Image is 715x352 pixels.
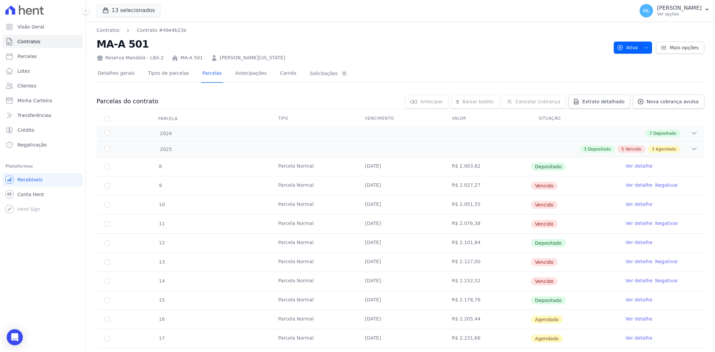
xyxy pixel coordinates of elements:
[625,258,652,265] a: Ver detalhe
[653,130,676,136] span: Depositado
[158,278,165,284] span: 14
[3,64,83,78] a: Lotes
[3,123,83,137] a: Crédito
[234,65,268,83] a: Antecipações
[444,253,531,272] td: R$ 2.127,00
[17,112,51,119] span: Transferências
[158,297,165,303] span: 15
[97,4,161,17] button: 13 selecionados
[201,65,223,83] a: Parcelas
[97,54,164,61] div: Reserva Mandala - LBA 2
[17,82,36,89] span: Clientes
[97,27,608,34] nav: Breadcrumb
[17,53,37,60] span: Parcelas
[158,316,165,322] span: 16
[158,202,165,207] span: 10
[17,176,43,183] span: Recebíveis
[444,310,531,329] td: R$ 2.205,44
[444,112,531,126] th: Valor
[7,329,23,345] div: Open Intercom Messenger
[105,279,110,284] input: default
[17,23,44,30] span: Visão Geral
[655,221,678,226] a: Negativar
[270,195,357,214] td: Parcela Normal
[160,146,172,153] span: 2025
[657,11,702,17] p: Ver opções
[656,146,676,152] span: Agendado
[3,35,83,48] a: Contratos
[158,259,165,265] span: 13
[625,146,641,152] span: Vencido
[357,310,444,329] td: [DATE]
[649,130,652,136] span: 7
[147,65,190,83] a: Tipos de parcelas
[444,215,531,233] td: R$ 2.076,38
[625,335,652,341] a: Ver detalhe
[614,42,652,54] button: Ativo
[3,20,83,34] a: Visão Geral
[357,253,444,272] td: [DATE]
[3,138,83,152] a: Negativação
[105,298,110,303] input: Só é possível selecionar pagamentos em aberto
[531,201,557,209] span: Vencido
[625,239,652,246] a: Ver detalhe
[105,221,110,227] input: default
[17,127,35,133] span: Crédito
[625,277,652,284] a: Ver detalhe
[569,95,630,109] a: Extrato detalhado
[444,176,531,195] td: R$ 2.027,27
[625,220,652,227] a: Ver detalhe
[643,8,650,13] span: ML
[531,163,566,171] span: Depositado
[444,234,531,252] td: R$ 2.101,84
[625,182,652,188] a: Ver detalhe
[105,240,110,246] input: Só é possível selecionar pagamentos em aberto
[97,65,136,83] a: Detalhes gerais
[279,65,298,83] a: Carnês
[270,329,357,348] td: Parcela Normal
[531,335,563,343] span: Agendado
[625,315,652,322] a: Ver detalhe
[270,234,357,252] td: Parcela Normal
[105,317,110,322] input: default
[531,182,557,190] span: Vencido
[270,176,357,195] td: Parcela Normal
[357,195,444,214] td: [DATE]
[180,54,203,61] a: MA-A 501
[357,176,444,195] td: [DATE]
[647,98,699,105] span: Nova cobrança avulsa
[137,27,186,34] a: Contrato #49e4b23e
[270,253,357,272] td: Parcela Normal
[97,27,119,34] a: Contratos
[531,220,557,228] span: Vencido
[270,157,357,176] td: Parcela Normal
[3,188,83,201] a: Conta Hent
[3,173,83,186] a: Recebíveis
[270,112,357,126] th: Tipo
[105,183,110,188] input: default
[582,98,624,105] span: Extrato detalhado
[105,259,110,265] input: default
[531,112,617,126] th: Situação
[652,146,655,152] span: 3
[105,202,110,208] input: default
[531,277,557,285] span: Vencido
[621,146,624,152] span: 5
[3,79,83,93] a: Clientes
[158,221,165,226] span: 11
[634,1,715,20] button: ML [PERSON_NAME] Ver opções
[584,146,587,152] span: 3
[158,240,165,245] span: 12
[531,239,566,247] span: Depositado
[444,195,531,214] td: R$ 2.051,55
[655,259,678,264] a: Negativar
[17,68,30,74] span: Lotes
[357,157,444,176] td: [DATE]
[617,42,638,54] span: Ativo
[357,329,444,348] td: [DATE]
[310,70,348,77] div: Solicitações
[97,97,158,105] h3: Parcelas do contrato
[357,234,444,252] td: [DATE]
[531,296,566,304] span: Depositado
[340,70,348,77] div: 0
